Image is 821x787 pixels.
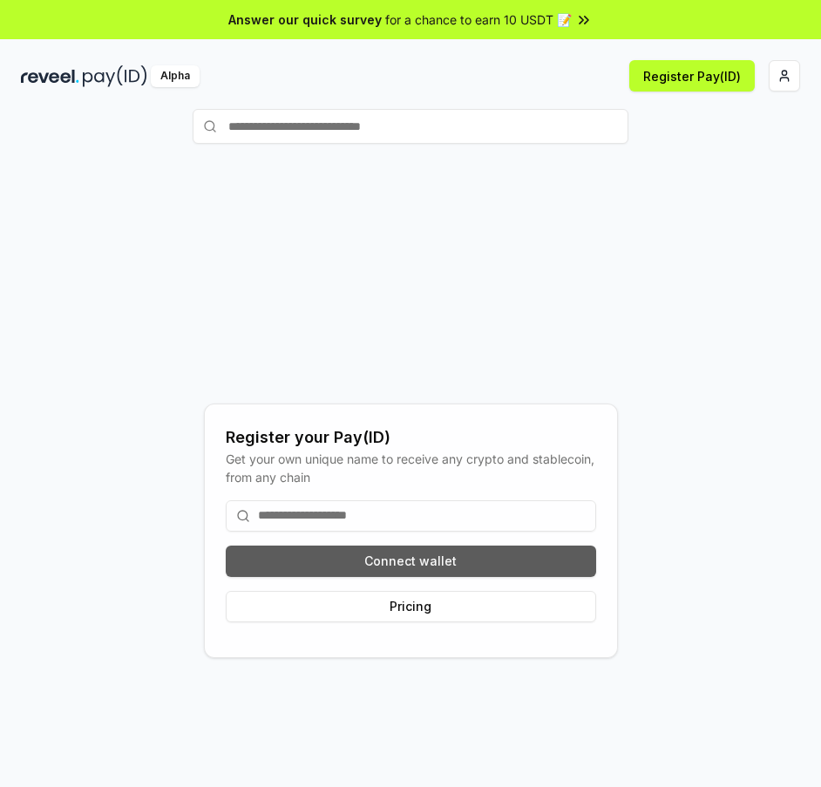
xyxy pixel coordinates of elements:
button: Register Pay(ID) [629,60,755,92]
div: Register your Pay(ID) [226,425,596,450]
div: Alpha [151,65,200,87]
span: for a chance to earn 10 USDT 📝 [385,10,572,29]
div: Get your own unique name to receive any crypto and stablecoin, from any chain [226,450,596,486]
img: pay_id [83,65,147,87]
button: Connect wallet [226,546,596,577]
button: Pricing [226,591,596,622]
span: Answer our quick survey [228,10,382,29]
img: reveel_dark [21,65,79,87]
